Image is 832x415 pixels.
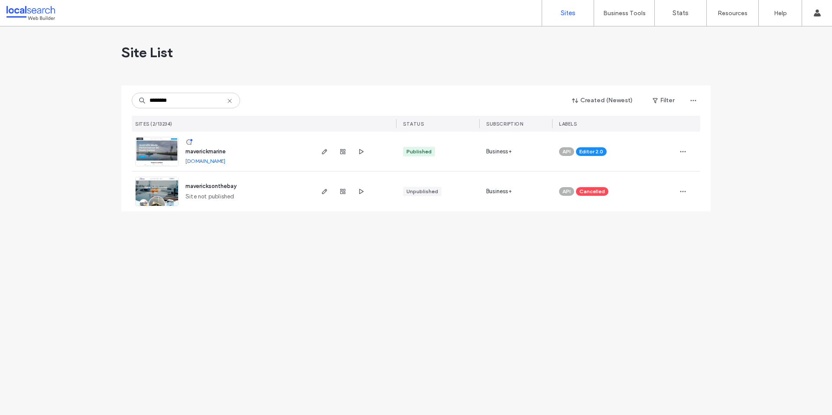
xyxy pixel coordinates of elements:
span: Business+ [486,147,512,156]
span: Business+ [486,187,512,196]
button: Filter [644,94,683,107]
label: Sites [561,9,575,17]
label: Business Tools [603,10,646,17]
button: Created (Newest) [565,94,640,107]
span: Site List [121,44,173,61]
label: Stats [673,9,689,17]
span: SUBSCRIPTION [486,121,523,127]
a: [DOMAIN_NAME] [185,158,225,164]
span: Site not published [185,192,234,201]
a: maverickmarine [185,148,226,155]
span: Editor 2.0 [579,148,603,156]
div: Unpublished [406,188,438,195]
span: API [562,188,571,195]
span: STATUS [403,121,424,127]
span: LABELS [559,121,577,127]
span: Cancelled [579,188,605,195]
label: Help [774,10,787,17]
div: Published [406,148,432,156]
label: Resources [718,10,747,17]
span: SITES (2/13234) [135,121,172,127]
span: API [562,148,571,156]
span: Help [20,6,38,14]
a: mavericksonthebay [185,183,237,189]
